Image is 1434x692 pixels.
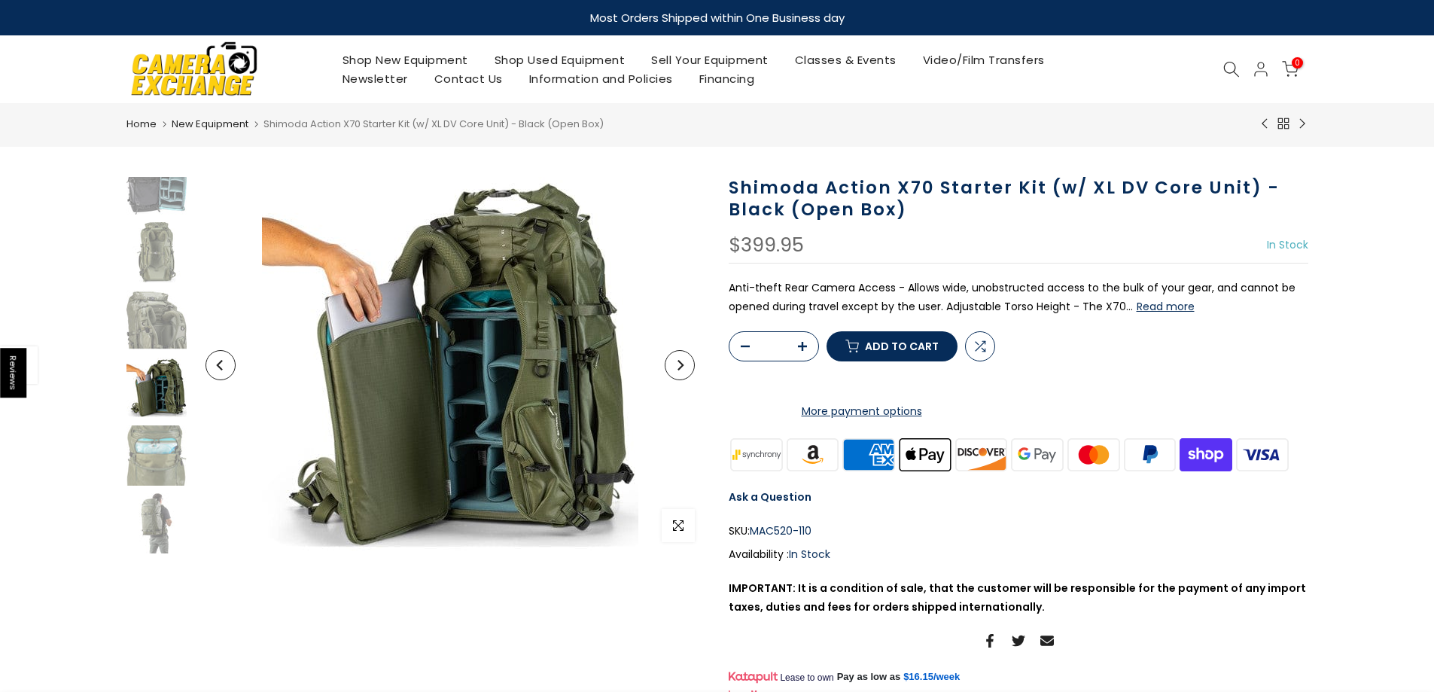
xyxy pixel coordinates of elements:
strong: Most Orders Shipped within One Business day [590,10,845,26]
button: Add to cart [827,331,958,361]
img: amazon payments [784,436,841,473]
span: Shimoda Action X70 Starter Kit (w/ XL DV Core Unit) - Black (Open Box) [263,117,604,131]
span: 0 [1292,57,1303,69]
a: Shop New Equipment [329,50,481,69]
a: Financing [686,69,768,88]
a: 0 [1282,61,1299,78]
button: Next [665,350,695,380]
a: Contact Us [421,69,516,88]
a: $16.15/week [903,670,960,684]
a: Share on Email [1040,632,1054,650]
span: Add to cart [865,341,939,352]
a: Share on Twitter [1012,632,1025,650]
img: american express [841,436,897,473]
p: Anti-theft Rear Camera Access - Allows wide, unobstructed access to the bulk of your gear, and ca... [729,279,1308,316]
a: More payment options [729,402,995,421]
img: discover [953,436,1009,473]
span: Lease to own [780,672,833,684]
img: Shimoda Action X70 Starter Kit (w/ XL DV Core Unit) - Black Bags and Cases Shimoda MAC520-110 [126,154,187,215]
img: Shimoda Action X70 Starter Kit (w/ XL DV Core Unit) - Black Bags and Cases Shimoda MAC520-110 [126,493,187,553]
span: In Stock [1267,237,1308,252]
img: master [1065,436,1122,473]
a: Video/Film Transfers [909,50,1058,69]
a: Home [126,117,157,132]
strong: IMPORTANT: It is a condition of sale, that the customer will be responsible for the payment of an... [729,581,1306,614]
a: Share on Facebook [983,632,997,650]
a: Ask a Question [729,489,811,505]
div: $399.95 [729,236,804,255]
img: Shimoda Action X70 Starter Kit (w/ XL DV Core Unit) - Black Bags and Cases Shimoda MAC520-110 [126,358,187,418]
span: MAC520-110 [750,522,811,541]
img: visa [1234,436,1290,473]
img: Shimoda Action X70 Starter Kit (w/ XL DV Core Unit) - Black Bags and Cases Shimoda MAC520-110 [126,290,187,350]
img: Shimoda Action X70 Starter Kit (w/ XL DV Core Unit) - Black Bags and Cases Shimoda MAC520-110 [126,222,187,282]
a: New Equipment [172,117,248,132]
button: Previous [206,350,236,380]
a: Sell Your Equipment [638,50,782,69]
a: Newsletter [329,69,421,88]
h1: Shimoda Action X70 Starter Kit (w/ XL DV Core Unit) - Black (Open Box) [729,177,1308,221]
span: Pay as low as [837,670,901,684]
img: Shimoda Action X70 Starter Kit (w/ XL DV Core Unit) - Black Bags and Cases Shimoda MAC520-110 [262,177,638,553]
img: apple pay [897,436,953,473]
img: google pay [1009,436,1066,473]
a: Classes & Events [781,50,909,69]
img: shopify pay [1178,436,1235,473]
button: Read more [1137,300,1195,313]
a: Information and Policies [516,69,686,88]
img: paypal [1122,436,1178,473]
a: Shop Used Equipment [481,50,638,69]
div: SKU: [729,522,1308,541]
div: Availability : [729,545,1308,564]
img: Shimoda Action X70 Starter Kit (w/ XL DV Core Unit) - Black Bags and Cases Shimoda MAC520-110 [126,425,187,486]
span: In Stock [789,547,830,562]
img: synchrony [729,436,785,473]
